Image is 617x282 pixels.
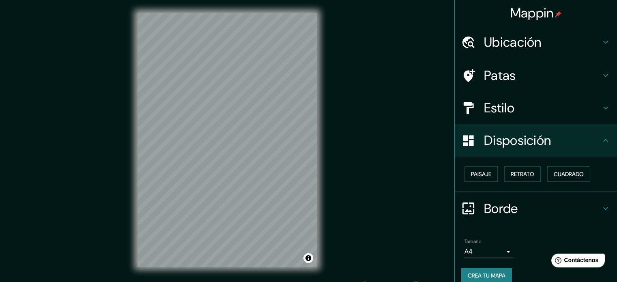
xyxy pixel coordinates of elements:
font: Borde [484,200,518,217]
font: Mappin [510,4,554,22]
div: Ubicación [455,26,617,58]
font: A4 [464,247,473,256]
font: Patas [484,67,516,84]
font: Retrato [511,170,534,178]
canvas: Mapa [138,13,317,267]
div: Disposición [455,124,617,157]
font: Paisaje [471,170,491,178]
iframe: Lanzador de widgets de ayuda [545,250,608,273]
div: Patas [455,59,617,92]
div: A4 [464,245,513,258]
div: Borde [455,192,617,225]
font: Tamaño [464,238,481,245]
font: Estilo [484,99,514,116]
button: Activar o desactivar atribución [303,253,313,263]
img: pin-icon.png [555,11,561,17]
button: Paisaje [464,166,498,182]
button: Retrato [504,166,541,182]
div: Estilo [455,92,617,124]
font: Cuadrado [554,170,584,178]
font: Crea tu mapa [468,272,505,279]
button: Cuadrado [547,166,590,182]
font: Ubicación [484,34,542,51]
font: Disposición [484,132,551,149]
